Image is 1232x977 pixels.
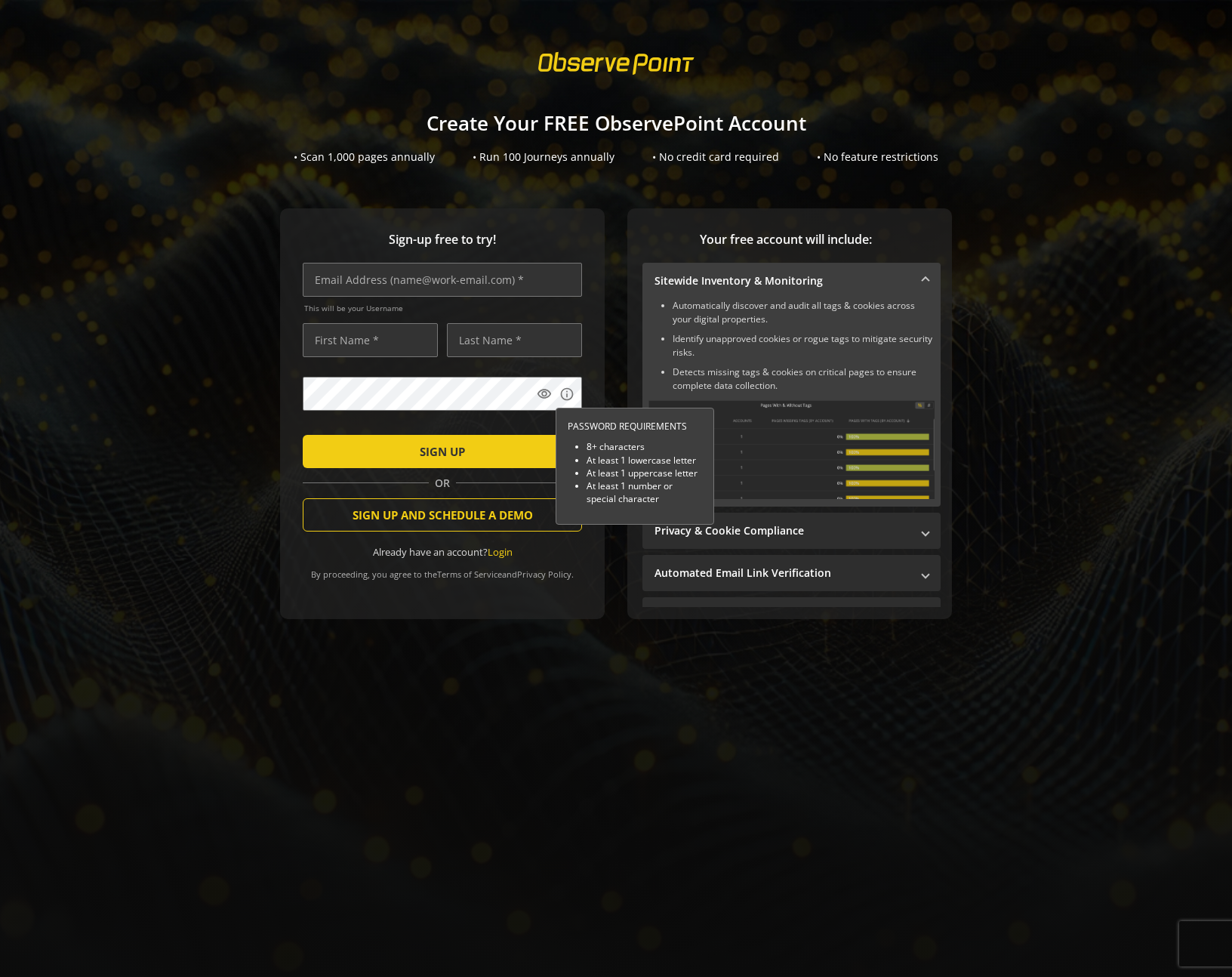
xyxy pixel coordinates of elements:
[654,523,910,538] mat-panel-title: Privacy & Cookie Compliance
[420,438,465,465] span: SIGN UP
[303,231,582,248] span: Sign-up free to try!
[817,149,938,165] div: • No feature restrictions
[303,435,582,468] button: SIGN UP
[473,149,614,165] div: • Run 100 Journeys annually
[303,323,438,357] input: First Name *
[587,454,702,467] li: At least 1 lowercase letter
[537,387,552,402] mat-icon: visibility
[654,273,910,288] mat-panel-title: Sitewide Inventory & Monitoring
[654,566,910,581] mat-panel-title: Automated Email Link Verification
[673,299,935,326] li: Automatically discover and audit all tags & cookies across your digital properties.
[437,569,502,580] a: Terms of Service
[304,303,582,313] span: This will be your Username
[673,332,935,359] li: Identify unapproved cookies or rogue tags to mitigate security risks.
[642,231,929,248] span: Your free account will include:
[568,420,702,433] div: PASSWORD REQUIREMENTS
[303,545,582,559] div: Already have an account?
[429,476,456,491] span: OR
[294,149,435,165] div: • Scan 1,000 pages annually
[673,365,935,393] li: Detects missing tags & cookies on critical pages to ensure complete data collection.
[587,440,702,453] li: 8+ characters
[303,498,582,532] button: SIGN UP AND SCHEDULE A DEMO
[303,559,582,580] div: By proceeding, you agree to the and .
[517,569,571,580] a: Privacy Policy
[488,545,513,559] a: Login
[353,501,533,529] span: SIGN UP AND SCHEDULE A DEMO
[587,467,702,479] li: At least 1 uppercase letter
[642,263,941,299] mat-expansion-panel-header: Sitewide Inventory & Monitoring
[648,400,935,499] img: Sitewide Inventory & Monitoring
[652,149,779,165] div: • No credit card required
[447,323,582,357] input: Last Name *
[642,513,941,549] mat-expansion-panel-header: Privacy & Cookie Compliance
[642,299,941,507] div: Sitewide Inventory & Monitoring
[559,387,574,402] mat-icon: info
[303,263,582,297] input: Email Address (name@work-email.com) *
[642,555,941,591] mat-expansion-panel-header: Automated Email Link Verification
[587,479,702,505] li: At least 1 number or special character
[642,597,941,633] mat-expansion-panel-header: Performance Monitoring with Web Vitals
